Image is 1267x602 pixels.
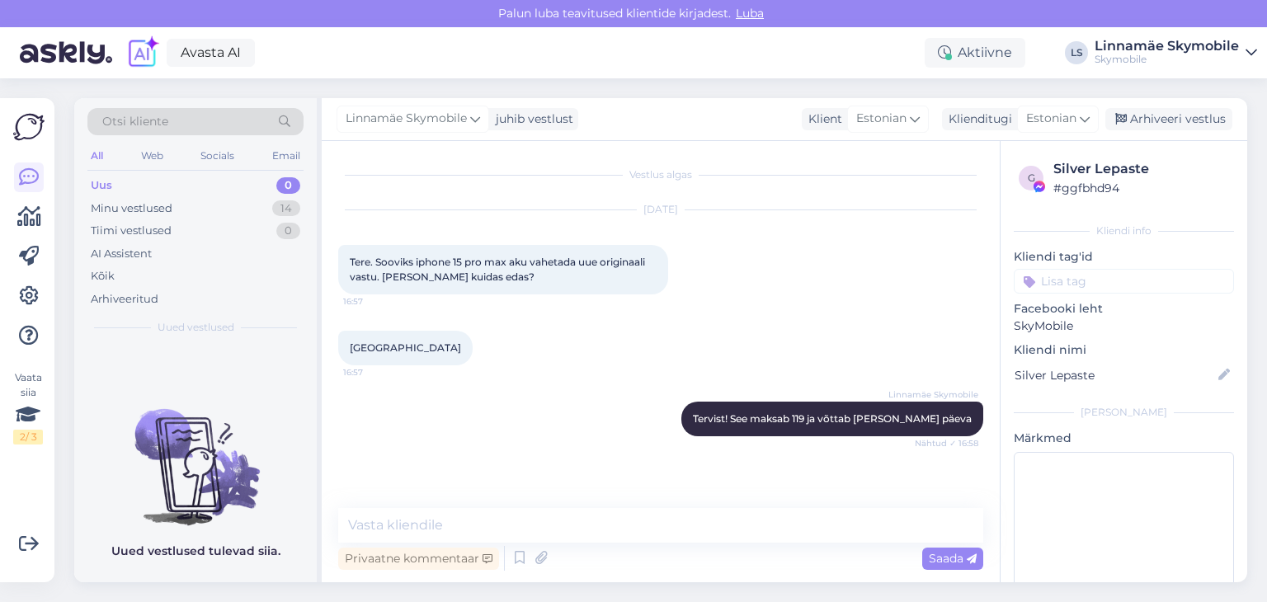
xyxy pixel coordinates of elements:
[338,548,499,570] div: Privaatne kommentaar
[346,110,467,128] span: Linnamäe Skymobile
[91,223,172,239] div: Tiimi vestlused
[1053,159,1229,179] div: Silver Lepaste
[693,412,972,425] span: Tervist! See maksab 119 ja võttab [PERSON_NAME] päeva
[929,551,977,566] span: Saada
[338,167,983,182] div: Vestlus algas
[1095,40,1257,66] a: Linnamäe SkymobileSkymobile
[91,246,152,262] div: AI Assistent
[1053,179,1229,197] div: # ggfbhd94
[111,543,280,560] p: Uued vestlused tulevad siia.
[13,111,45,143] img: Askly Logo
[802,111,842,128] div: Klient
[91,177,112,194] div: Uus
[272,200,300,217] div: 14
[13,370,43,444] div: Vaata siia
[13,430,43,444] div: 2 / 3
[1015,366,1215,384] input: Lisa nimi
[350,341,461,354] span: [GEOGRAPHIC_DATA]
[91,200,172,217] div: Minu vestlused
[1014,341,1234,359] p: Kliendi nimi
[91,291,158,308] div: Arhiveeritud
[1014,430,1234,447] p: Märkmed
[888,388,978,401] span: Linnamäe Skymobile
[731,6,769,21] span: Luba
[87,145,106,167] div: All
[91,268,115,285] div: Kõik
[343,295,405,308] span: 16:57
[343,366,405,379] span: 16:57
[350,256,648,283] span: Tere. Sooviks iphone 15 pro max aku vahetada uue originaali vastu. [PERSON_NAME] kuidas edas?
[1095,53,1239,66] div: Skymobile
[925,38,1025,68] div: Aktiivne
[856,110,907,128] span: Estonian
[125,35,160,70] img: explore-ai
[138,145,167,167] div: Web
[1026,110,1076,128] span: Estonian
[1014,223,1234,238] div: Kliendi info
[102,113,168,130] span: Otsi kliente
[1028,172,1035,184] span: g
[158,320,234,335] span: Uued vestlused
[74,379,317,528] img: No chats
[1105,108,1232,130] div: Arhiveeri vestlus
[1095,40,1239,53] div: Linnamäe Skymobile
[915,437,978,449] span: Nähtud ✓ 16:58
[338,202,983,217] div: [DATE]
[1014,248,1234,266] p: Kliendi tag'id
[269,145,304,167] div: Email
[276,177,300,194] div: 0
[942,111,1012,128] div: Klienditugi
[167,39,255,67] a: Avasta AI
[197,145,238,167] div: Socials
[1065,41,1088,64] div: LS
[1014,317,1234,335] p: SkyMobile
[276,223,300,239] div: 0
[1014,300,1234,317] p: Facebooki leht
[1014,269,1234,294] input: Lisa tag
[1014,405,1234,420] div: [PERSON_NAME]
[489,111,573,128] div: juhib vestlust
